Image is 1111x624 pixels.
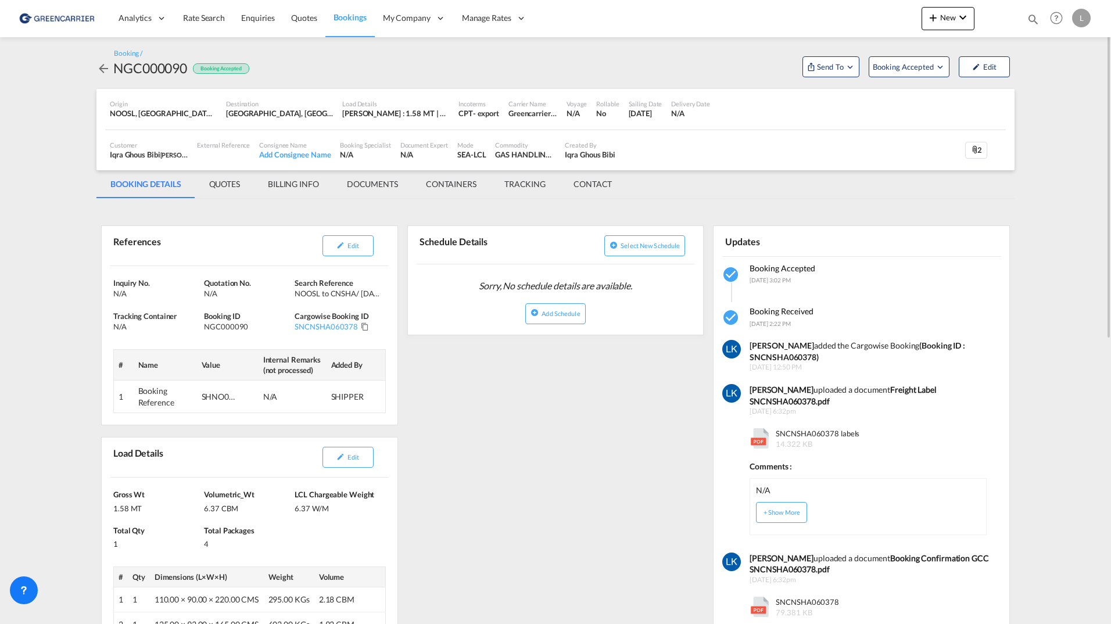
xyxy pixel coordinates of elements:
div: Booking Accepted [193,63,249,74]
img: e39c37208afe11efa9cb1d7a6ea7d6f5.png [17,5,96,31]
div: NOOSL, Oslo, Norway, Northern Europe, Europe [110,108,217,119]
div: Commodity [495,141,555,149]
span: Gross Wt [113,490,145,499]
div: NGC000090 [204,321,292,332]
span: Enquiries [241,13,275,23]
div: N/A [756,485,770,496]
div: L [1072,9,1091,27]
td: SHIPPER [327,381,386,413]
th: # [114,567,128,587]
div: Load Details [110,442,168,472]
b: [PERSON_NAME] [750,385,813,395]
div: NGC000090 [113,59,187,77]
div: Rollable [596,99,619,108]
span: Quotation No. [204,278,251,288]
div: Mode [457,141,486,149]
span: Select new schedule [621,242,680,249]
md-tab-item: BILLING INFO [254,170,333,198]
md-icon: icon-checkbox-marked-circle [722,266,741,284]
md-tab-item: DOCUMENTS [333,170,412,198]
th: Volume [314,567,385,587]
td: 1 [114,381,134,413]
md-icon: icon-pencil [336,453,345,461]
div: N/A [113,321,201,332]
span: Analytics [119,12,152,24]
md-tab-item: CONTACT [560,170,626,198]
div: N/A [400,149,449,160]
div: uploaded a document [750,384,992,407]
th: Value [197,349,259,380]
div: N/A [340,149,390,160]
div: Help [1047,8,1072,29]
span: [DATE] 6:32pm [750,575,992,585]
th: Name [134,349,197,380]
div: N/A [671,108,710,119]
div: Booking Specialist [340,141,390,149]
img: 0ocgo4AAAAGSURBVAMAOl6AW4jsYCYAAAAASUVORK5CYII= [722,340,741,358]
div: Consignee Name [259,141,331,149]
b: Freight Label SNCNSHA060378.pdf [750,385,937,406]
th: Weight [264,567,314,587]
th: Added By [327,349,386,380]
span: Inquiry No. [113,278,150,288]
button: icon-pencilEdit [959,56,1010,77]
span: Total Qty [113,526,145,535]
strong: (Booking ID : SNCNSHA060378) [750,340,965,362]
span: 2.18 CBM [319,594,354,604]
div: Origin [110,99,217,108]
div: 1 [113,536,201,549]
div: [PERSON_NAME] : 1.58 MT | Volumetric Wt : 6.37 CBM | Chargeable Wt : 6.37 W/M [342,108,449,119]
button: icon-plus 400-fgNewicon-chevron-down [922,7,974,30]
div: Load Details [342,99,449,108]
b: Booking Confirmation GCC SNCNSHA060378.pdf [750,553,988,575]
th: Dimensions (L×W×H) [150,567,264,587]
div: Document Expert [400,141,449,149]
md-icon: icon-pencil [972,63,980,71]
div: Sailing Date [629,99,662,108]
th: Internal Remarks (not processed) [259,349,327,380]
button: icon-pencilEdit [322,235,374,256]
span: SNCNSHA060378 labels [773,428,859,449]
md-icon: icon-plus-circle [531,309,539,317]
div: Add Consignee Name [259,149,331,160]
div: uploaded a document [750,553,992,575]
span: [PERSON_NAME] Linjeagenturer AS [160,150,261,159]
div: 6.37 W/M [295,500,382,514]
button: icon-plus-circleAdd Schedule [525,303,585,324]
span: Search Reference [295,278,353,288]
div: - export [473,108,499,119]
div: 6.37 CBM [204,500,292,514]
div: N/A [263,391,298,403]
button: icon-pencilEdit [322,447,374,468]
div: Carrier Name [508,99,557,108]
md-icon: icon-attachment [970,145,980,155]
div: Delivery Date [671,99,710,108]
div: No [596,108,619,119]
span: SNCNSHA060378 [773,597,839,618]
img: 0ocgo4AAAAGSURBVAMAOl6AW4jsYCYAAAAASUVORK5CYII= [722,553,741,571]
div: Destination [226,99,333,108]
b: [PERSON_NAME] [750,553,813,563]
md-icon: icon-chevron-down [956,10,970,24]
span: Manage Rates [462,12,511,24]
th: Qty [128,567,150,587]
button: + Show More [756,502,807,523]
md-icon: icon-magnify [1027,13,1040,26]
td: 1 [114,587,128,612]
span: 295.00 KGs [268,594,310,604]
div: SHNO00077996 [202,391,236,403]
span: Cargowise Booking ID [295,311,368,321]
span: [DATE] 2:22 PM [750,320,791,327]
span: Send To [816,61,845,73]
button: Open demo menu [869,56,949,77]
div: Incoterms [458,99,499,108]
md-tab-item: BOOKING DETAILS [96,170,195,198]
div: Updates [722,231,859,251]
md-tab-item: QUOTES [195,170,254,198]
td: Booking Reference [134,381,197,413]
div: SEA-LCL [457,149,486,160]
td: 1 [128,587,150,612]
button: icon-plus-circleSelect new schedule [604,235,685,256]
span: 79.381 KB [776,608,812,617]
div: Booking / [114,49,142,59]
